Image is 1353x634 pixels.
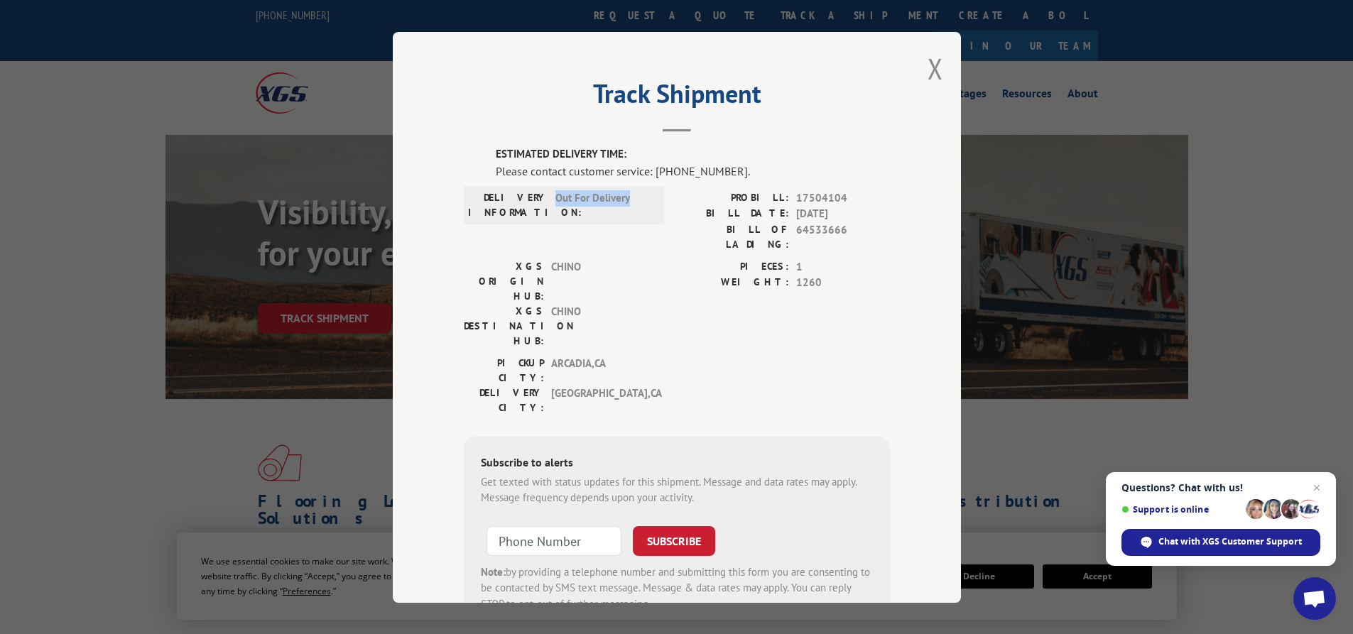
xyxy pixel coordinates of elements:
span: Out For Delivery [555,190,651,219]
label: BILL OF LADING: [677,222,789,251]
span: CHINO [551,303,647,348]
span: Close chat [1308,479,1325,496]
button: SUBSCRIBE [633,525,715,555]
label: DELIVERY INFORMATION: [468,190,548,219]
div: Chat with XGS Customer Support [1121,529,1320,556]
span: [DATE] [796,206,890,222]
span: ARCADIA , CA [551,355,647,385]
span: CHINO [551,258,647,303]
label: DELIVERY CITY: [464,385,544,415]
label: XGS ORIGIN HUB: [464,258,544,303]
span: 17504104 [796,190,890,206]
label: PICKUP CITY: [464,355,544,385]
label: XGS DESTINATION HUB: [464,303,544,348]
label: ESTIMATED DELIVERY TIME: [496,146,890,163]
span: Questions? Chat with us! [1121,482,1320,493]
span: 1260 [796,275,890,291]
div: Open chat [1293,577,1336,620]
label: PIECES: [677,258,789,275]
span: Support is online [1121,504,1241,515]
label: PROBILL: [677,190,789,206]
span: 64533666 [796,222,890,251]
div: Subscribe to alerts [481,453,873,474]
div: by providing a telephone number and submitting this form you are consenting to be contacted by SM... [481,564,873,612]
div: Please contact customer service: [PHONE_NUMBER]. [496,162,890,179]
button: Close modal [928,50,943,87]
span: [GEOGRAPHIC_DATA] , CA [551,385,647,415]
label: BILL DATE: [677,206,789,222]
h2: Track Shipment [464,84,890,111]
strong: Note: [481,564,506,578]
div: Get texted with status updates for this shipment. Message and data rates may apply. Message frequ... [481,474,873,505]
label: WEIGHT: [677,275,789,291]
span: 1 [796,258,890,275]
span: Chat with XGS Customer Support [1158,535,1302,548]
input: Phone Number [487,525,621,555]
